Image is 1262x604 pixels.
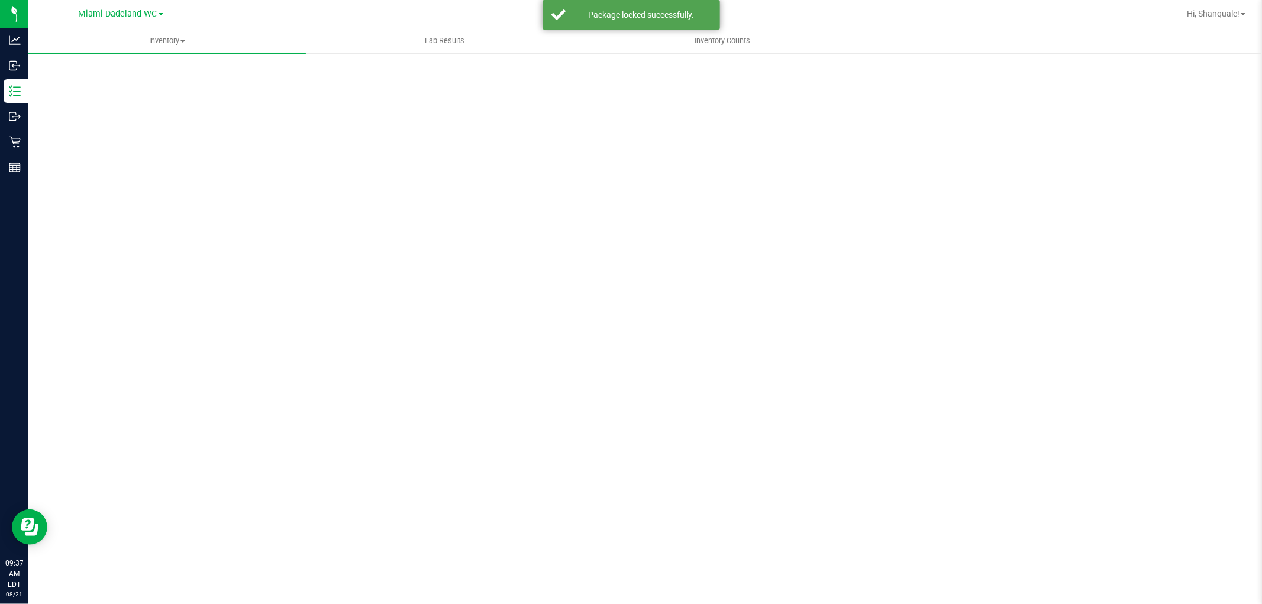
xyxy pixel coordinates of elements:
div: Package locked successfully. [572,9,711,21]
inline-svg: Inventory [9,85,21,97]
span: Miami Dadeland WC [79,9,157,19]
inline-svg: Outbound [9,111,21,122]
iframe: Resource center [12,509,47,545]
inline-svg: Retail [9,136,21,148]
inline-svg: Inbound [9,60,21,72]
span: Lab Results [409,35,480,46]
a: Inventory [28,28,306,53]
inline-svg: Analytics [9,34,21,46]
span: Hi, Shanquale! [1187,9,1240,18]
p: 08/21 [5,590,23,599]
span: Inventory Counts [679,35,766,46]
span: Inventory [28,35,306,46]
p: 09:37 AM EDT [5,558,23,590]
inline-svg: Reports [9,162,21,173]
a: Lab Results [306,28,583,53]
a: Inventory Counts [583,28,861,53]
